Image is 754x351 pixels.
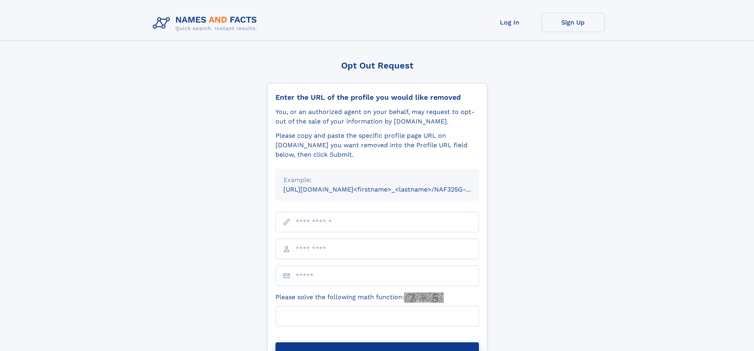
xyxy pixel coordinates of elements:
[283,175,471,185] div: Example:
[478,13,541,32] a: Log In
[275,107,479,126] div: You, or an authorized agent on your behalf, may request to opt-out of the sale of your informatio...
[275,292,444,303] label: Please solve the following math function:
[541,13,605,32] a: Sign Up
[150,13,264,34] img: Logo Names and Facts
[283,186,494,193] small: [URL][DOMAIN_NAME]<firstname>_<lastname>/NAF325G-xxxxxxxx
[267,61,487,70] div: Opt Out Request
[275,131,479,159] div: Please copy and paste the specific profile page URL on [DOMAIN_NAME] you want removed into the Pr...
[275,93,479,102] div: Enter the URL of the profile you would like removed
